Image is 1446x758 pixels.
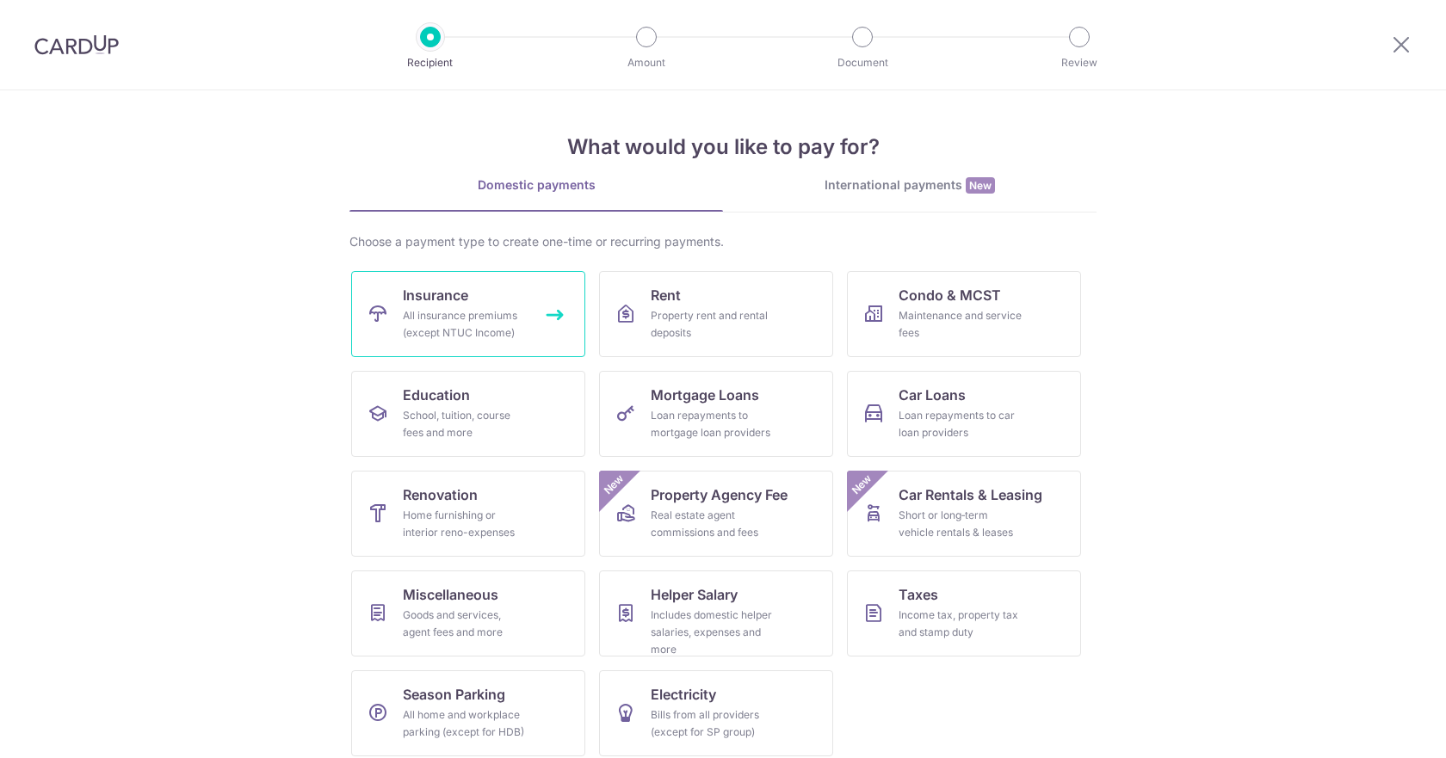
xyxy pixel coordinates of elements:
img: CardUp [34,34,119,55]
span: Miscellaneous [403,584,498,605]
a: Property Agency FeeReal estate agent commissions and feesNew [599,471,833,557]
span: Property Agency Fee [651,484,788,505]
span: Help [39,12,74,28]
span: Electricity [651,684,716,705]
span: New [848,471,876,499]
a: Condo & MCSTMaintenance and service fees [847,271,1081,357]
p: Review [1016,54,1143,71]
a: Helper SalaryIncludes domestic helper salaries, expenses and more [599,570,833,656]
span: Season Parking [403,684,505,705]
div: Loan repayments to mortgage loan providers [651,407,775,441]
h4: What would you like to pay for? [349,132,1097,163]
span: New [600,471,628,499]
a: Mortgage LoansLoan repayments to mortgage loan providers [599,371,833,457]
span: Help [152,12,188,28]
div: Loan repayments to car loan providers [899,407,1023,441]
div: Maintenance and service fees [899,307,1023,342]
a: MiscellaneousGoods and services, agent fees and more [351,570,585,656]
span: Taxes [899,584,938,605]
div: Home furnishing or interior reno-expenses [403,507,527,541]
span: Education [403,385,470,405]
p: Recipient [367,54,494,71]
span: Insurance [403,285,468,305]
div: Real estate agent commissions and fees [651,507,775,541]
span: Helper Salary [651,584,738,605]
div: School, tuition, course fees and more [403,407,527,441]
p: Document [799,54,926,71]
span: Mortgage Loans [651,385,759,405]
div: Choose a payment type to create one-time or recurring payments. [349,233,1097,250]
span: Rent [651,285,681,305]
a: TaxesIncome tax, property tax and stamp duty [847,570,1081,656]
div: Bills from all providers (except for SP group) [651,706,775,741]
div: Domestic payments [349,176,723,194]
a: EducationSchool, tuition, course fees and more [351,371,585,457]
div: Short or long‑term vehicle rentals & leases [899,507,1023,541]
a: RenovationHome furnishing or interior reno-expenses [351,471,585,557]
span: Renovation [403,484,478,505]
p: Amount [583,54,710,71]
div: All home and workplace parking (except for HDB) [403,706,527,741]
div: All insurance premiums (except NTUC Income) [403,307,527,342]
span: Condo & MCST [899,285,1001,305]
a: ElectricityBills from all providers (except for SP group) [599,670,833,756]
a: Car Rentals & LeasingShort or long‑term vehicle rentals & leasesNew [847,471,1081,557]
div: Includes domestic helper salaries, expenses and more [651,607,775,658]
div: Property rent and rental deposits [651,307,775,342]
a: InsuranceAll insurance premiums (except NTUC Income) [351,271,585,357]
span: Car Loans [899,385,966,405]
span: New [966,177,995,194]
div: Income tax, property tax and stamp duty [899,607,1023,641]
a: Season ParkingAll home and workplace parking (except for HDB) [351,670,585,756]
a: RentProperty rent and rental deposits [599,271,833,357]
div: Goods and services, agent fees and more [403,607,527,641]
span: Car Rentals & Leasing [899,484,1042,505]
a: Car LoansLoan repayments to car loan providers [847,371,1081,457]
div: International payments [723,176,1097,194]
